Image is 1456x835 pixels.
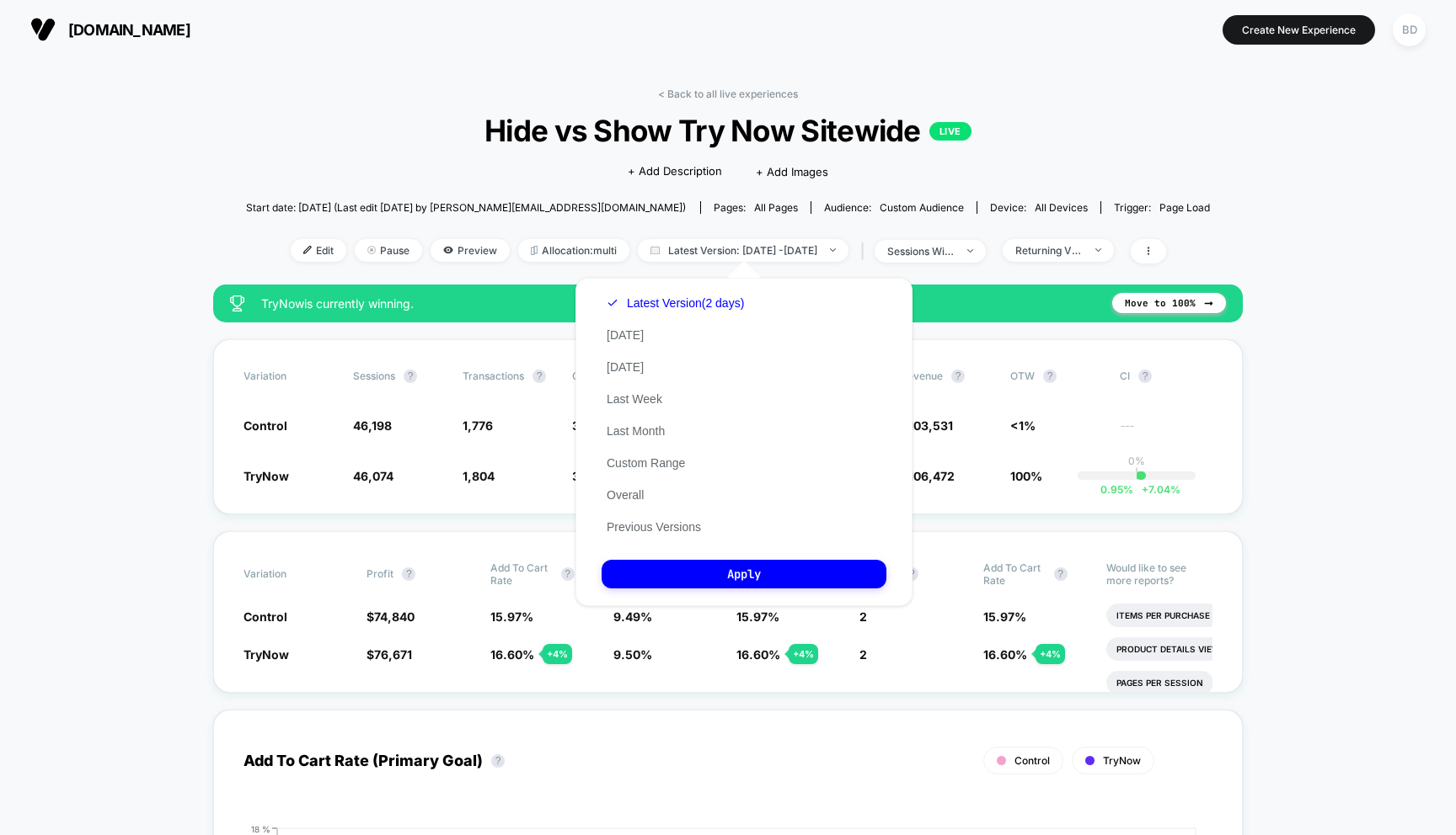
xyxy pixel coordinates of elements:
[602,487,649,503] button: Overall
[983,609,1026,624] span: 15.97 %
[1112,293,1226,313] button: Move to 100%
[244,370,336,383] span: Variation
[638,239,848,262] span: Latest Version: [DATE] - [DATE]
[533,370,546,383] button: ?
[1035,201,1088,214] span: all devices
[1120,421,1212,433] span: ---
[1010,469,1042,483] span: 100%
[1106,604,1220,627] li: Items Per Purchase
[291,239,346,262] span: Edit
[756,165,828,178] span: + Add Images
[929,122,972,141] p: LIVE
[367,609,415,624] span: $
[1014,754,1050,767] span: Control
[602,455,690,471] button: Custom Range
[374,647,412,662] span: 76,671
[404,370,417,383] button: ?
[951,370,965,383] button: ?
[602,359,649,375] button: [DATE]
[789,644,818,664] div: + 4 %
[602,560,886,588] button: Apply
[613,609,652,624] span: 9.49 %
[1388,13,1431,47] button: BD
[244,647,289,662] span: TryNow
[491,754,505,768] button: ?
[244,561,336,587] span: Variation
[367,567,393,580] span: Profit
[736,647,780,662] span: 16.60 %
[1393,13,1426,46] div: BD
[650,246,660,254] img: calendar
[857,239,875,263] span: |
[1159,201,1210,214] span: Page Load
[602,423,670,439] button: Last Month
[353,370,395,382] span: Sessions
[736,609,779,624] span: 15.97 %
[887,245,955,258] div: sessions with impression
[518,239,629,262] span: Allocation: multi
[1133,483,1180,496] span: 7.04 %
[68,21,190,39] span: [DOMAIN_NAME]
[294,113,1162,148] span: Hide vs Show Try Now Sitewide
[1010,418,1036,433] span: <1%
[1095,248,1101,252] img: end
[244,469,289,483] span: TryNow
[714,201,798,214] div: Pages:
[908,418,953,433] span: 103,531
[490,647,534,662] span: 16.60 %
[1103,754,1141,767] span: TryNow
[977,201,1100,214] span: Device:
[246,201,686,214] span: Start date: [DATE] (Last edit [DATE] by [PERSON_NAME][EMAIL_ADDRESS][DOMAIN_NAME])
[463,469,495,483] span: 1,804
[374,609,415,624] span: 74,840
[602,295,749,311] button: Latest Version(2 days)
[531,246,538,255] img: rebalance
[602,391,667,407] button: Last Week
[244,418,287,433] span: Control
[1135,467,1138,480] p: |
[1106,561,1212,587] p: Would like to see more reports?
[463,418,493,433] span: 1,776
[1015,244,1083,257] div: Returning Visitors
[1128,455,1145,467] p: 0%
[1036,644,1065,664] div: + 4 %
[251,823,270,833] tspan: 18 %
[1114,201,1210,214] div: Trigger:
[602,519,706,535] button: Previous Versions
[543,644,572,664] div: + 4 %
[983,647,1027,662] span: 16.60 %
[355,239,422,262] span: Pause
[431,239,510,262] span: Preview
[1106,671,1213,694] li: Pages Per Session
[490,609,533,624] span: 15.97 %
[261,296,1095,311] span: TryNow is currently winning.
[1223,15,1375,45] button: Create New Experience
[967,249,973,253] img: end
[983,561,1046,587] span: Add To Cart Rate
[25,16,195,43] button: [DOMAIN_NAME]
[1120,370,1212,383] span: CI
[613,647,652,662] span: 9.50 %
[1106,637,1261,661] li: Product Details Views Rate
[1100,483,1133,496] span: 0.95 %
[367,246,376,254] img: end
[1138,370,1152,383] button: ?
[463,370,524,382] span: Transactions
[353,469,393,483] span: 46,074
[30,17,56,42] img: Visually logo
[353,418,392,433] span: 46,198
[230,295,244,311] img: success_star
[628,163,722,180] span: + Add Description
[754,201,798,214] span: all pages
[1054,567,1068,581] button: ?
[908,469,955,483] span: 106,472
[880,201,964,214] span: Custom Audience
[824,201,964,214] div: Audience:
[1043,370,1057,383] button: ?
[367,647,412,662] span: $
[830,248,836,252] img: end
[658,88,798,100] a: < Back to all live experiences
[402,567,415,581] button: ?
[1142,483,1148,496] span: +
[602,327,649,343] button: [DATE]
